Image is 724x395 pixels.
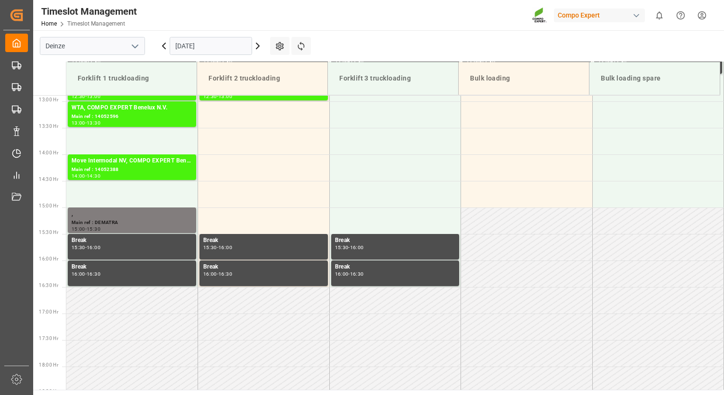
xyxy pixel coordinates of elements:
button: Compo Expert [554,6,649,24]
div: - [85,245,87,250]
div: 16:00 [87,245,100,250]
span: 18:00 Hr [39,362,58,368]
div: 15:30 [335,245,349,250]
button: open menu [127,39,142,54]
span: 14:00 Hr [39,150,58,155]
div: 15:30 [203,245,217,250]
div: WTA, COMPO EXPERT Benelux N.V. [72,103,192,113]
div: Forklift 1 truckloading [74,70,189,87]
div: 16:30 [87,272,100,276]
div: - [85,174,87,178]
div: - [348,272,350,276]
div: Timeslot Management [41,4,137,18]
div: - [348,245,350,250]
div: 12:30 [203,94,217,99]
div: Break [72,262,192,272]
div: - [217,272,218,276]
div: 16:30 [218,272,232,276]
div: 16:00 [218,245,232,250]
div: Break [203,262,324,272]
div: Compo Expert [554,9,645,22]
span: 13:00 Hr [39,97,58,102]
div: Main ref : 14052596 [72,113,192,121]
img: Screenshot%202023-09-29%20at%2010.02.21.png_1712312052.png [532,7,547,24]
div: - [85,121,87,125]
div: 15:30 [87,227,100,231]
div: Break [203,236,324,245]
div: - [85,272,87,276]
div: Break [72,236,192,245]
div: Main ref : DEMATRA [72,219,192,227]
div: - [85,227,87,231]
span: 15:00 Hr [39,203,58,208]
div: 15:00 [72,227,85,231]
div: Forklift 3 truckloading [335,70,451,87]
div: Move Intermodal NV, COMPO EXPERT Benelux N.V. [72,156,192,166]
div: 16:00 [350,245,364,250]
span: 17:30 Hr [39,336,58,341]
div: 13:30 [87,121,100,125]
input: Type to search/select [40,37,145,55]
div: 13:00 [87,94,100,99]
span: 13:30 Hr [39,124,58,129]
div: 13:00 [218,94,232,99]
span: 17:00 Hr [39,309,58,314]
div: 14:00 [72,174,85,178]
div: 13:00 [72,121,85,125]
div: - [217,94,218,99]
span: 16:30 Hr [39,283,58,288]
div: - [217,245,218,250]
button: Help Center [670,5,691,26]
div: 16:30 [350,272,364,276]
div: 12:30 [72,94,85,99]
div: 16:00 [72,272,85,276]
span: 14:30 Hr [39,177,58,182]
div: Main ref : 14052388 [72,166,192,174]
span: 16:00 Hr [39,256,58,261]
a: Home [41,20,57,27]
div: Forklift 2 truckloading [205,70,320,87]
span: 18:30 Hr [39,389,58,394]
div: - [85,94,87,99]
div: Bulk loading spare [597,70,712,87]
div: Break [335,262,456,272]
button: show 0 new notifications [649,5,670,26]
div: Break [335,236,456,245]
div: 15:30 [72,245,85,250]
div: 16:00 [335,272,349,276]
span: 15:30 Hr [39,230,58,235]
div: 16:00 [203,272,217,276]
div: , [72,209,192,219]
div: 14:30 [87,174,100,178]
input: DD.MM.YYYY [170,37,252,55]
div: Bulk loading [466,70,581,87]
